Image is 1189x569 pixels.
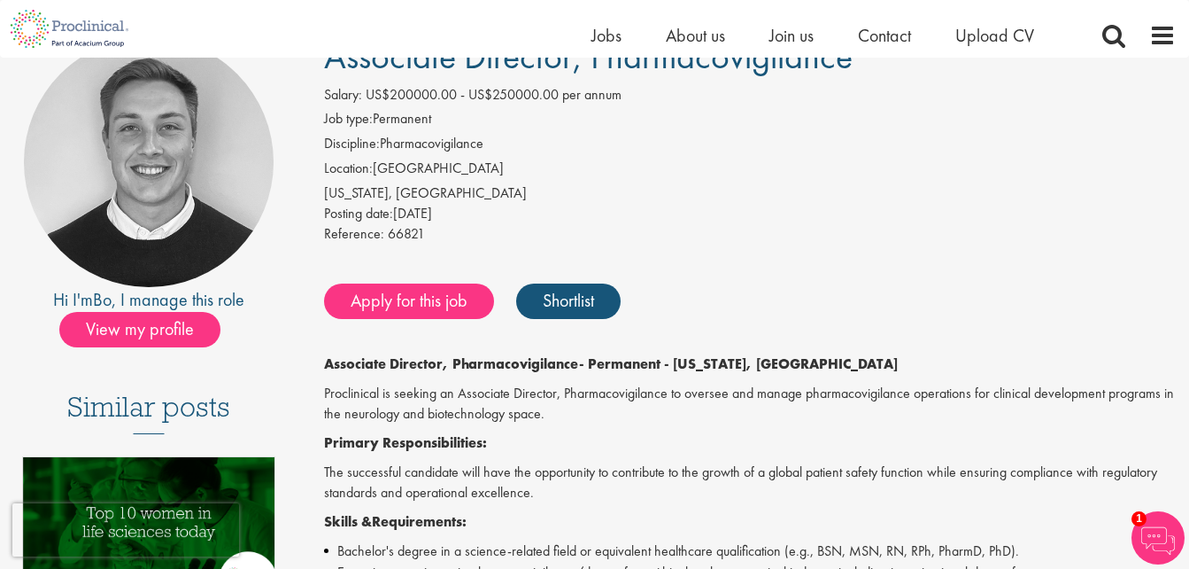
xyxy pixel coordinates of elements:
[324,284,494,319] a: Apply for this job
[59,316,238,339] a: View my profile
[93,288,112,311] a: Bo
[1131,511,1147,526] span: 1
[324,463,1176,503] p: The successful candidate will have the opportunity to contribute to the growth of a global patien...
[13,287,284,313] div: Hi I'm , I manage this role
[324,109,373,129] label: Job type:
[324,134,1176,159] li: Pharmacovigilance
[324,355,579,373] strong: Associate Director, Pharmacovigilance
[324,109,1176,134] li: Permanent
[666,24,725,47] a: About us
[324,85,362,105] label: Salary:
[324,512,372,531] strong: Skills &
[324,134,380,154] label: Discipline:
[955,24,1034,47] a: Upload CV
[579,355,898,373] strong: - Permanent - [US_STATE], [GEOGRAPHIC_DATA]
[12,503,239,557] iframe: reCAPTCHA
[59,312,220,347] span: View my profile
[324,159,1176,183] li: [GEOGRAPHIC_DATA]
[388,224,425,243] span: 66821
[67,392,230,434] h3: Similar posts
[324,433,487,452] strong: Primary Responsibilities:
[1131,511,1185,565] img: Chatbot
[372,512,467,531] strong: Requirements:
[769,24,814,47] a: Join us
[366,85,622,104] span: US$200000.00 - US$250000.00 per annum
[324,183,1176,204] div: [US_STATE], [GEOGRAPHIC_DATA]
[324,224,384,245] label: Reference:
[591,24,622,47] a: Jobs
[24,37,274,287] img: imeage of recruiter Bo Forsen
[324,159,373,179] label: Location:
[324,384,1176,425] p: Proclinical is seeking an Associate Director, Pharmacovigilance to oversee and manage pharmacovig...
[324,204,393,222] span: Posting date:
[516,284,621,319] a: Shortlist
[324,204,1176,224] div: [DATE]
[858,24,911,47] a: Contact
[324,541,1176,562] li: Bachelor's degree in a science-related field or equivalent healthcare qualification (e.g., BSN, M...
